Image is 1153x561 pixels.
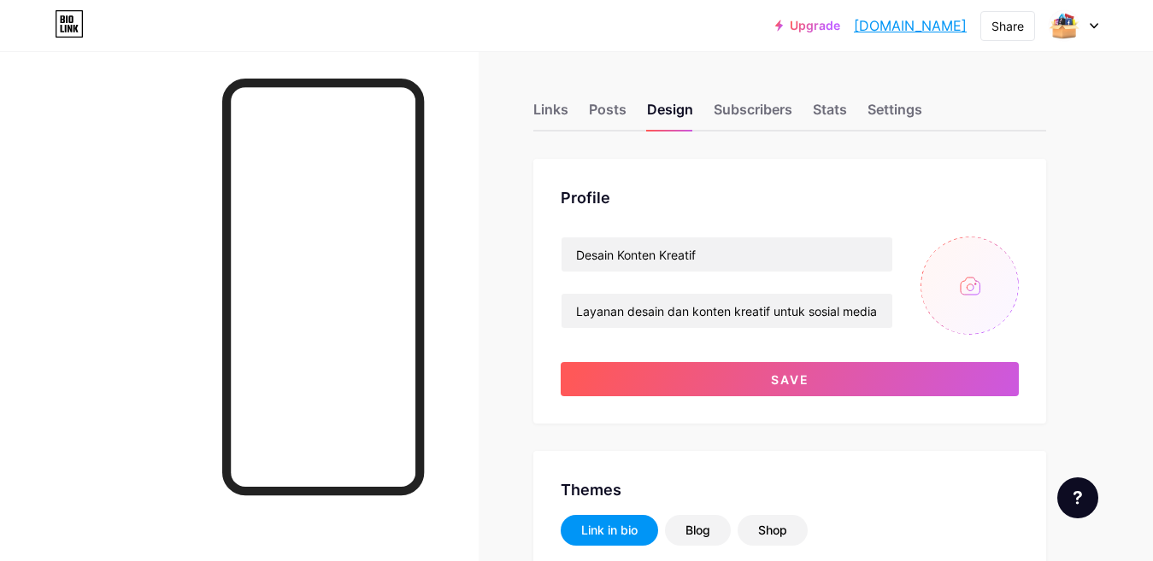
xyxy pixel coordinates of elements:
span: Save [771,372,809,387]
div: Themes [561,478,1019,501]
a: [DOMAIN_NAME] [854,15,967,36]
button: Save [561,362,1019,396]
div: Links [533,99,568,130]
img: pos [1048,9,1080,42]
div: Subscribers [714,99,792,130]
div: Profile [561,186,1019,209]
div: Shop [758,522,787,539]
div: Posts [589,99,627,130]
div: Design [647,99,693,130]
a: Upgrade [775,19,840,32]
div: Share [991,17,1024,35]
div: Blog [685,522,710,539]
div: Stats [813,99,847,130]
div: Settings [868,99,922,130]
input: Bio [562,294,892,328]
input: Name [562,237,892,272]
div: Link in bio [581,522,638,539]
